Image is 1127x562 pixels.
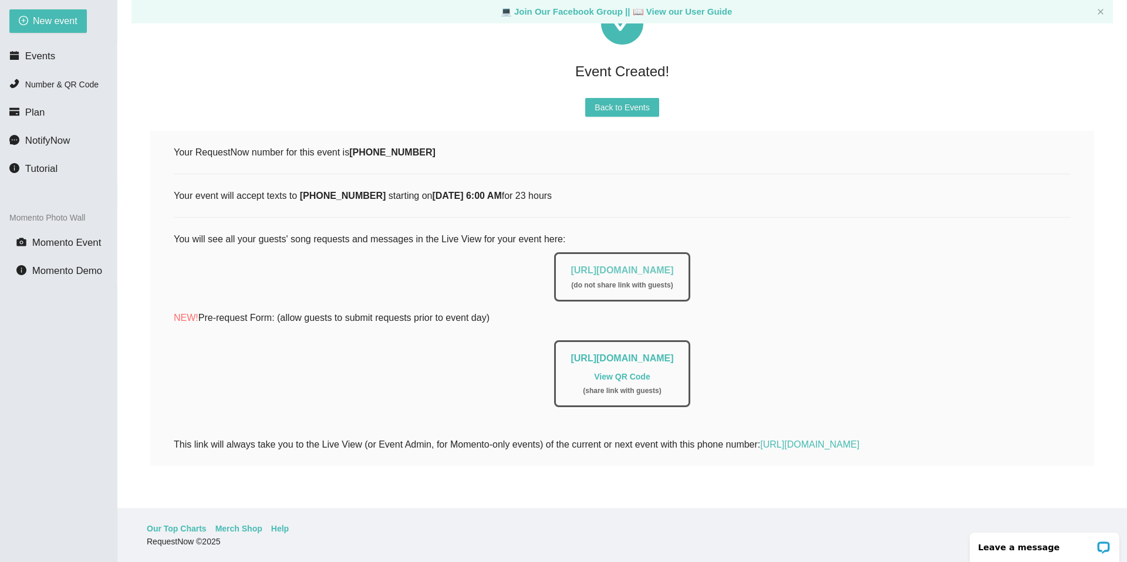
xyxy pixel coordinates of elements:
[601,2,643,45] span: check-circle
[25,107,45,118] span: Plan
[150,59,1094,84] div: Event Created!
[633,6,644,16] span: laptop
[25,80,99,89] span: Number & QR Code
[174,313,198,323] span: NEW!
[571,385,673,397] div: ( share link with guests )
[174,232,1071,422] div: You will see all your guests' song requests and messages in the Live View for your event here:
[174,188,1071,203] div: Your event will accept texts to starting on for 23 hours
[571,353,673,363] a: [URL][DOMAIN_NAME]
[25,50,55,62] span: Events
[760,439,859,449] a: [URL][DOMAIN_NAME]
[9,163,19,173] span: info-circle
[9,9,87,33] button: plus-circleNew event
[174,147,436,157] span: Your RequestNow number for this event is
[215,522,262,535] a: Merch Shop
[300,191,386,201] b: [PHONE_NUMBER]
[633,6,733,16] a: laptop View our User Guide
[9,79,19,89] span: phone
[432,191,501,201] b: [DATE] 6:00 AM
[174,310,1071,325] p: Pre-request Form: (allow guests to submit requests prior to event day)
[1097,8,1104,16] button: close
[32,237,102,248] span: Momento Event
[33,13,77,28] span: New event
[25,135,70,146] span: NotifyNow
[174,437,1071,452] div: This link will always take you to the Live View (or Event Admin, for Momento-only events) of the ...
[501,6,512,16] span: laptop
[571,265,673,275] a: [URL][DOMAIN_NAME]
[595,101,649,114] span: Back to Events
[9,135,19,145] span: message
[19,16,28,27] span: plus-circle
[594,372,650,381] a: View QR Code
[9,50,19,60] span: calendar
[962,525,1127,562] iframe: LiveChat chat widget
[349,147,436,157] b: [PHONE_NUMBER]
[16,237,26,247] span: camera
[32,265,102,276] span: Momento Demo
[147,535,1095,548] div: RequestNow © 2025
[16,265,26,275] span: info-circle
[1097,8,1104,15] span: close
[571,280,673,291] div: ( do not share link with guests )
[501,6,633,16] a: laptop Join Our Facebook Group ||
[25,163,58,174] span: Tutorial
[9,107,19,117] span: credit-card
[271,522,289,535] a: Help
[147,522,207,535] a: Our Top Charts
[585,98,659,117] button: Back to Events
